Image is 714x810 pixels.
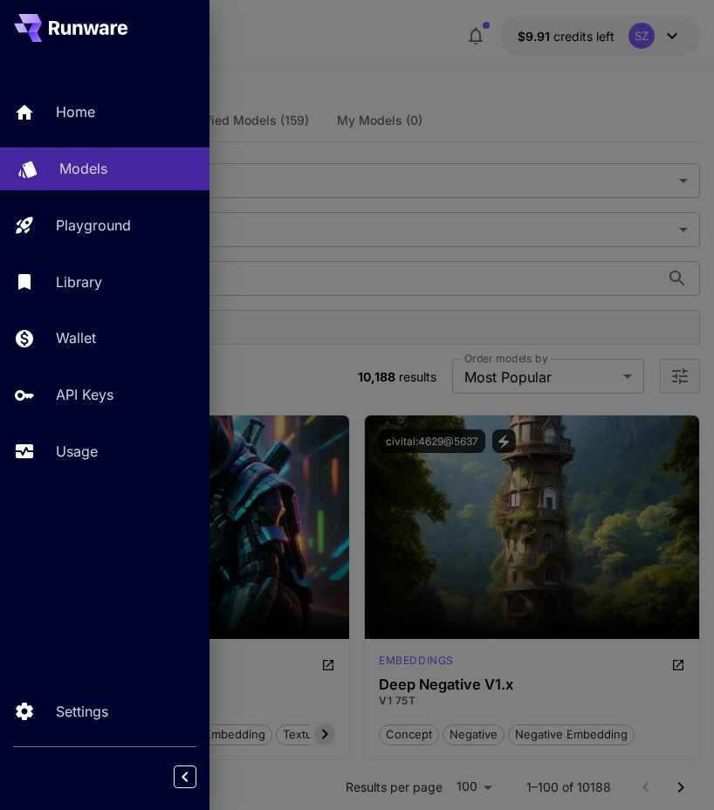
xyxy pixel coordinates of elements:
p: Usage [56,441,98,462]
p: API Keys [56,384,113,405]
p: Wallet [56,327,96,348]
div: Collapse sidebar [187,761,209,793]
p: Settings [56,701,108,722]
p: Library [56,271,102,292]
p: Models [59,158,107,179]
p: Home [56,101,95,122]
p: Playground [56,215,131,236]
button: Collapse sidebar [174,765,196,788]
